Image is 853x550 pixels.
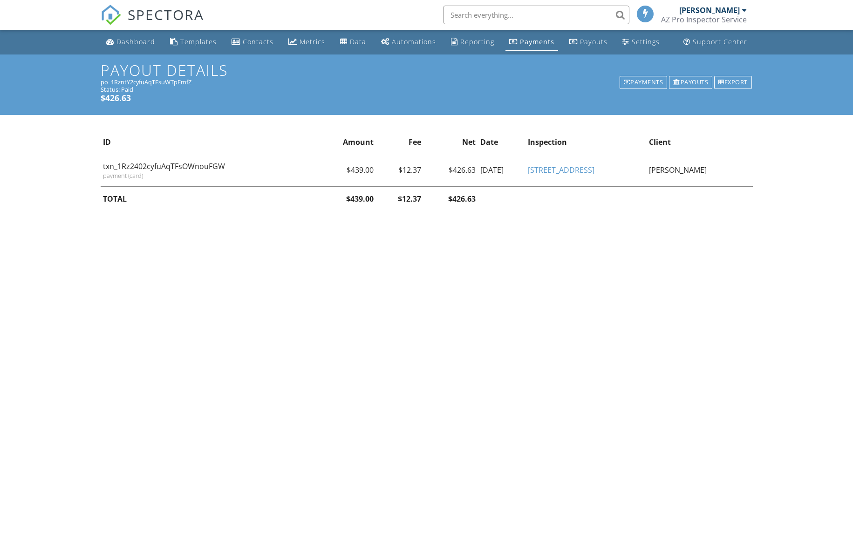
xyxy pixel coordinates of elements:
[566,34,611,51] a: Payouts
[392,37,436,46] div: Automations
[316,130,376,154] th: Amount
[101,130,316,154] th: ID
[460,37,494,46] div: Reporting
[525,130,647,154] th: Inspection
[103,172,314,179] div: payment (card)
[447,34,498,51] a: Reporting
[713,75,753,90] a: Export
[228,34,277,51] a: Contacts
[423,130,478,154] th: Net
[647,130,753,154] th: Client
[116,37,155,46] div: Dashboard
[102,34,159,51] a: Dashboard
[580,37,607,46] div: Payouts
[679,6,740,15] div: [PERSON_NAME]
[423,186,478,211] th: $426.63
[647,154,753,186] td: [PERSON_NAME]
[693,37,747,46] div: Support Center
[101,78,753,86] div: po_1RzntY2cyfuAqTFsuWTpEmfZ
[101,93,753,102] h5: $426.63
[316,186,376,211] th: $439.00
[619,75,669,90] a: Payments
[619,34,663,51] a: Settings
[376,154,423,186] td: $12.37
[101,5,121,25] img: The Best Home Inspection Software - Spectora
[680,34,751,51] a: Support Center
[520,37,554,46] div: Payments
[101,13,204,32] a: SPECTORA
[180,37,217,46] div: Templates
[101,86,753,93] div: Status: Paid
[661,15,747,24] div: AZ Pro Inspector Service
[714,76,752,89] div: Export
[336,34,370,51] a: Data
[300,37,325,46] div: Metrics
[350,37,366,46] div: Data
[285,34,329,51] a: Metrics
[243,37,273,46] div: Contacts
[478,130,525,154] th: Date
[528,165,594,175] a: [STREET_ADDRESS]
[632,37,660,46] div: Settings
[101,62,753,78] h1: Payout Details
[101,154,316,186] td: txn_1Rz2402cyfuAqTFsOWnouFGW
[669,76,712,89] div: Payouts
[376,186,423,211] th: $12.37
[620,76,668,89] div: Payments
[101,186,316,211] th: TOTAL
[478,154,525,186] td: [DATE]
[505,34,558,51] a: Payments
[376,130,423,154] th: Fee
[128,5,204,24] span: SPECTORA
[443,6,629,24] input: Search everything...
[316,154,376,186] td: $439.00
[668,75,713,90] a: Payouts
[377,34,440,51] a: Automations (Basic)
[423,154,478,186] td: $426.63
[166,34,220,51] a: Templates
